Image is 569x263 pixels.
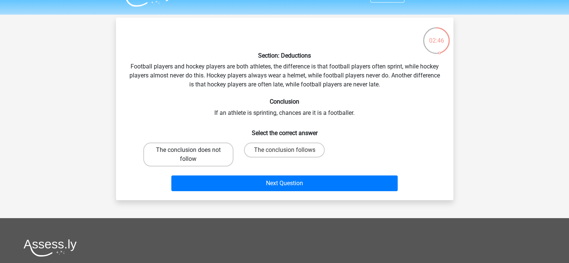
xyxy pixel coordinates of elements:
[24,239,77,257] img: Assessly logo
[244,143,325,158] label: The conclusion follows
[143,143,233,166] label: The conclusion does not follow
[119,24,450,194] div: Football players and hockey players are both athletes, the difference is that football players of...
[128,98,441,105] h6: Conclusion
[128,123,441,137] h6: Select the correct answer
[422,27,450,45] div: 02:46
[171,175,398,191] button: Next Question
[128,52,441,59] h6: Section: Deductions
